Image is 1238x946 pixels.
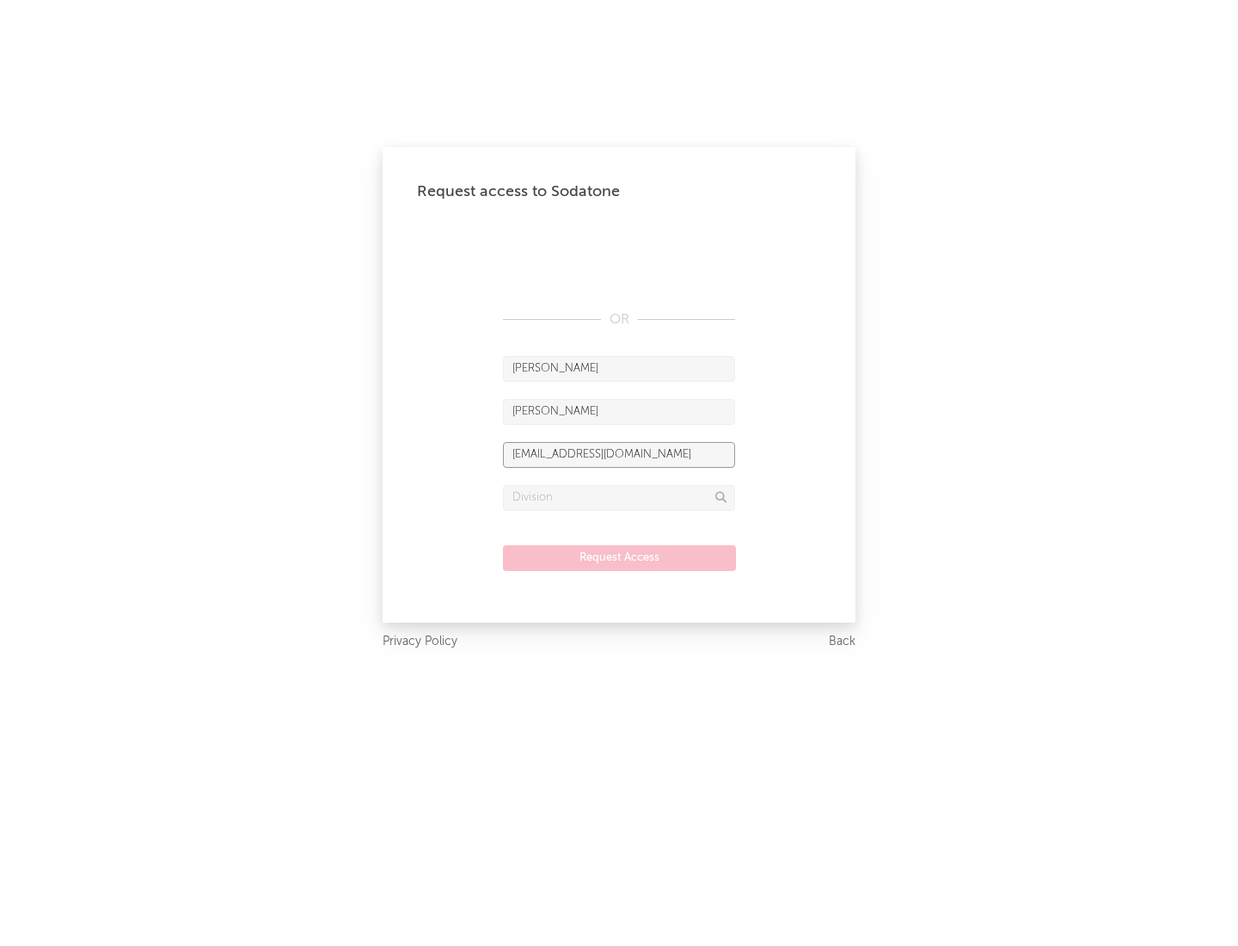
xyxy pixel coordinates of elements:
[417,181,821,202] div: Request access to Sodatone
[503,310,735,330] div: OR
[503,399,735,425] input: Last Name
[829,631,855,653] a: Back
[503,356,735,382] input: First Name
[503,485,735,511] input: Division
[383,631,457,653] a: Privacy Policy
[503,545,736,571] button: Request Access
[503,442,735,468] input: Email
